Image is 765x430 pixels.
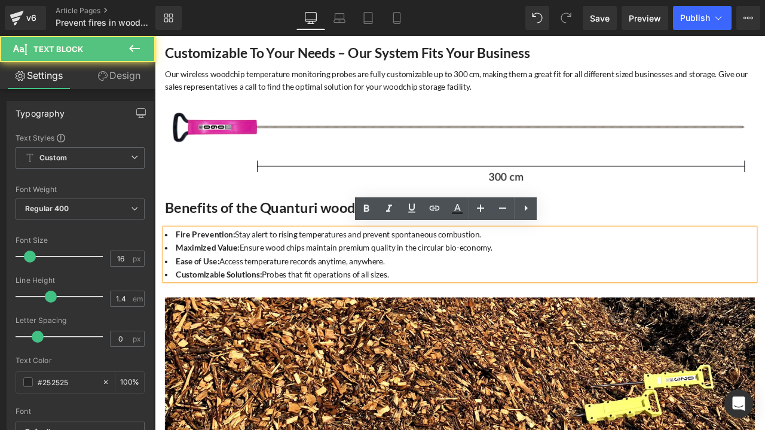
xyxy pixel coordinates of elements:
li: Access temperature records anytime, anywhere. [12,260,711,273]
strong: Fire Prevention: [25,229,95,240]
strong: Benefits of the Quanturi wood chips fire prevention system [12,193,451,213]
a: Desktop [296,6,325,30]
button: More [736,6,760,30]
button: Redo [554,6,578,30]
span: Preview [629,12,661,25]
span: Save [590,12,610,25]
div: % [115,372,144,393]
button: Undo [525,6,549,30]
li: Probes that fit operations of all sizes. [12,276,711,289]
img: temperature probe length [12,68,711,188]
b: Customizable To Your Needs – Our System Fits Your Business [12,10,445,29]
span: Prevent fires in woodchips stock piles [56,18,152,28]
span: px [133,255,143,263]
strong: Ease of Use: [25,261,76,272]
b: Custom [39,153,67,163]
a: v6 [5,6,46,30]
span: Publish [680,13,710,23]
a: Laptop [325,6,354,30]
span: em [133,295,143,303]
b: Regular 400 [25,204,69,213]
div: Text Color [16,356,145,365]
div: v6 [24,10,39,26]
span: px [133,335,143,343]
a: Tablet [354,6,382,30]
li: Ensure wood chips maintain premium quality in the circular bio-economy. [12,244,711,257]
div: Text Styles [16,133,145,142]
a: Mobile [382,6,411,30]
button: Publish [673,6,732,30]
input: Color [38,376,96,389]
a: Article Pages [56,6,175,16]
div: Open Intercom Messenger [724,389,753,418]
div: Letter Spacing [16,316,145,325]
a: New Library [155,6,182,30]
div: Font Weight [16,185,145,194]
li: Stay alert to rising temperatures and prevent spontaneous combustion. [12,228,711,242]
p: Our wireless woodchip temperature monitoring probes are fully customizable up to 300 cm, making t... [12,37,711,68]
strong: Customizable Solutions: [25,276,127,288]
a: Design [80,62,158,89]
div: Font [16,407,145,416]
div: Typography [16,102,65,118]
strong: Maximized Value: [25,245,100,256]
div: Font Size [16,236,145,245]
span: Text Block [33,44,83,54]
a: Preview [622,6,668,30]
div: Line Height [16,276,145,285]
